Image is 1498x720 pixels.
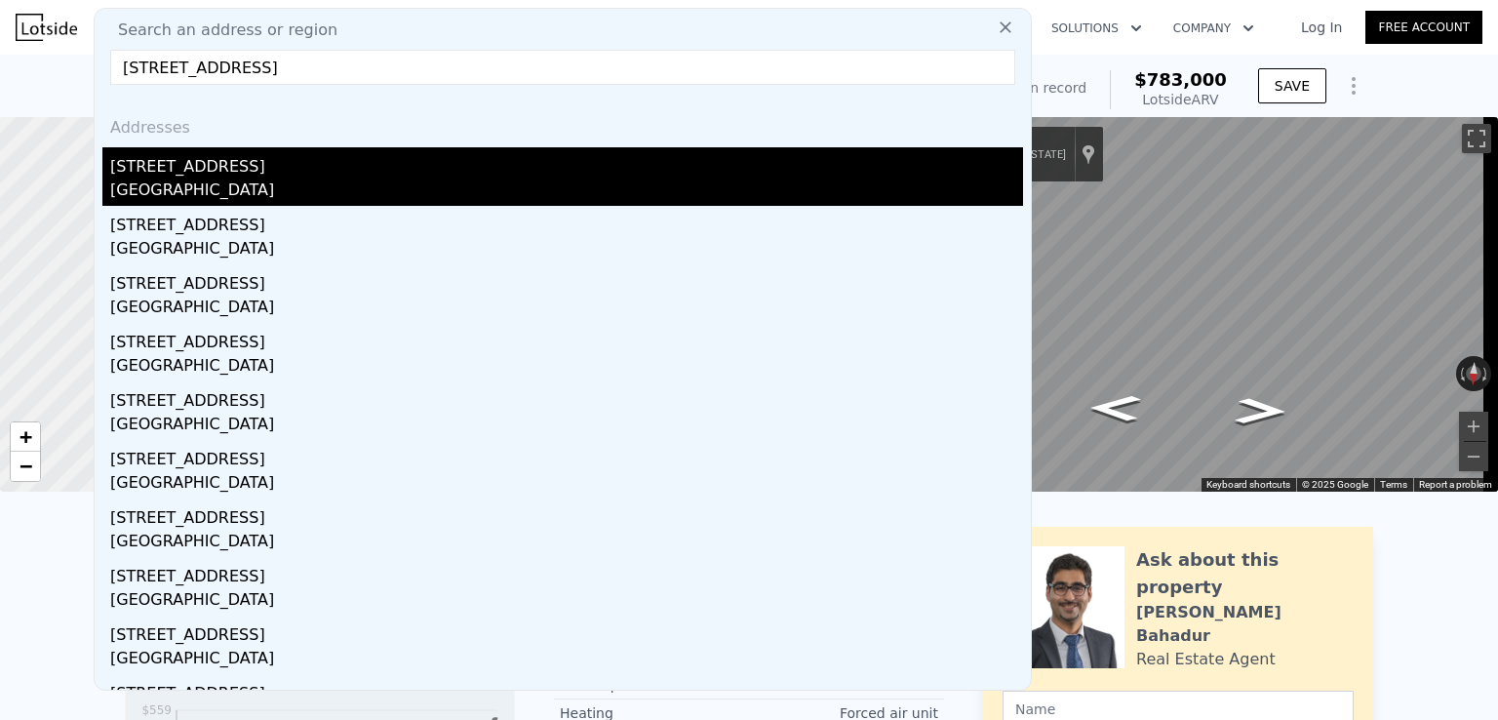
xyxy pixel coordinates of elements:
[110,588,1023,616] div: [GEOGRAPHIC_DATA]
[1456,356,1467,391] button: Rotate counterclockwise
[110,647,1023,674] div: [GEOGRAPHIC_DATA]
[16,14,77,41] img: Lotside
[1302,479,1368,490] span: © 2025 Google
[110,296,1023,323] div: [GEOGRAPHIC_DATA]
[11,452,40,481] a: Zoom out
[110,499,1023,530] div: [STREET_ADDRESS]
[110,413,1023,440] div: [GEOGRAPHIC_DATA]
[11,422,40,452] a: Zoom in
[1419,479,1492,490] a: Report a problem
[102,100,1023,147] div: Addresses
[1278,18,1365,37] a: Log In
[1134,90,1227,109] div: Lotside ARV
[1365,11,1482,44] a: Free Account
[110,237,1023,264] div: [GEOGRAPHIC_DATA]
[110,50,1015,85] input: Enter an address, city, region, neighborhood or zip code
[110,381,1023,413] div: [STREET_ADDRESS]
[892,117,1498,492] div: Map
[1380,479,1407,490] a: Terms (opens in new tab)
[110,616,1023,647] div: [STREET_ADDRESS]
[20,424,32,449] span: +
[110,179,1023,206] div: [GEOGRAPHIC_DATA]
[1036,11,1158,46] button: Solutions
[1465,356,1481,392] button: Reset the view
[1213,392,1309,431] path: Go West, S 310th St
[110,557,1023,588] div: [STREET_ADDRESS]
[1082,143,1095,165] a: Show location on map
[1136,546,1354,601] div: Ask about this property
[1158,11,1270,46] button: Company
[1459,442,1488,471] button: Zoom out
[1134,69,1227,90] span: $783,000
[1136,648,1276,671] div: Real Estate Agent
[1462,124,1491,153] button: Toggle fullscreen view
[110,354,1023,381] div: [GEOGRAPHIC_DATA]
[110,147,1023,179] div: [STREET_ADDRESS]
[110,674,1023,705] div: [STREET_ADDRESS]
[110,206,1023,237] div: [STREET_ADDRESS]
[1068,389,1163,428] path: Go East, S 310th St
[892,117,1498,492] div: Street View
[110,471,1023,499] div: [GEOGRAPHIC_DATA]
[1481,356,1492,391] button: Rotate clockwise
[1334,66,1373,105] button: Show Options
[1206,478,1290,492] button: Keyboard shortcuts
[110,530,1023,557] div: [GEOGRAPHIC_DATA]
[1258,68,1326,103] button: SAVE
[141,703,172,717] tspan: $559
[20,454,32,478] span: −
[1459,412,1488,441] button: Zoom in
[102,19,337,42] span: Search an address or region
[110,323,1023,354] div: [STREET_ADDRESS]
[110,440,1023,471] div: [STREET_ADDRESS]
[110,264,1023,296] div: [STREET_ADDRESS]
[1136,601,1354,648] div: [PERSON_NAME] Bahadur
